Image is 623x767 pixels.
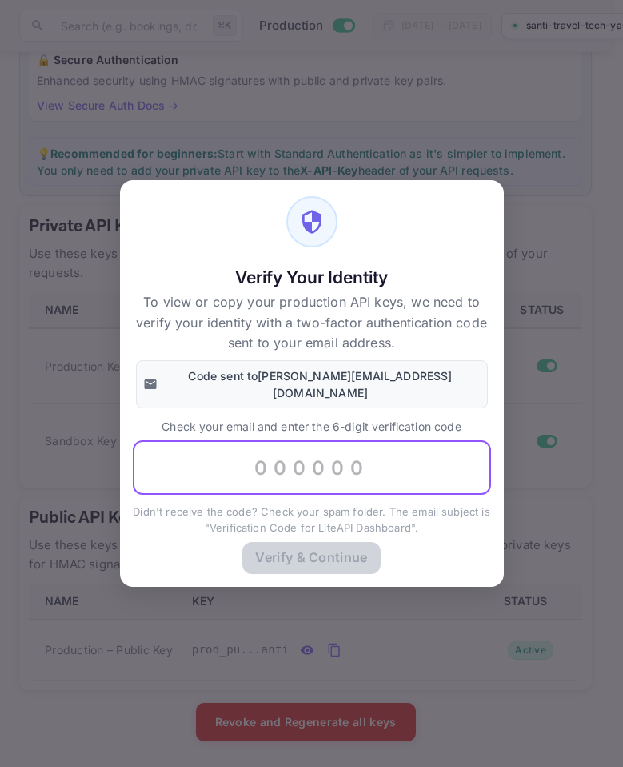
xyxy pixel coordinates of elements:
[161,367,481,401] p: Code sent to [PERSON_NAME][EMAIL_ADDRESS][DOMAIN_NAME]
[133,441,491,496] input: 000000
[133,504,491,536] p: Didn't receive the code? Check your spam folder. The email subject is "Verification Code for Lite...
[136,292,488,354] p: To view or copy your production API keys, we need to verify your identity with a two-factor authe...
[136,267,488,289] h5: Verify Your Identity
[133,418,491,435] p: Check your email and enter the 6-digit verification code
